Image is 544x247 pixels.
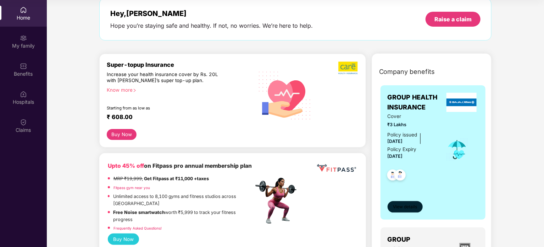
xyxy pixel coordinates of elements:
[388,113,436,120] span: Cover
[446,138,469,161] img: icon
[20,119,27,126] img: svg+xml;base64,PHN2ZyBpZD0iQ2xhaW0iIHhtbG5zPSJodHRwOi8vd3d3LnczLm9yZy8yMDAwL3N2ZyIgd2lkdGg9IjIwIi...
[107,113,246,122] div: ₹ 608.00
[434,15,472,23] div: Raise a claim
[20,6,27,14] img: svg+xml;base64,PHN2ZyBpZD0iSG9tZSIgeG1sbnM9Imh0dHA6Ly93d3cudzMub3JnLzIwMDAvc3ZnIiB3aWR0aD0iMjAiIG...
[113,193,254,207] p: Unlimited access to 8,100 gyms and fitness studios across [GEOGRAPHIC_DATA]
[113,226,162,230] a: Frequently Asked Questions!
[393,204,417,210] span: View details
[107,87,249,92] div: Know more
[107,106,223,111] div: Starting from as low as
[388,121,436,128] span: ₹3 Lakhs
[384,167,401,185] img: svg+xml;base64,PHN2ZyB4bWxucz0iaHR0cDovL3d3dy53My5vcmcvMjAwMC9zdmciIHdpZHRoPSI0OC45NDMiIGhlaWdodD...
[316,162,357,175] img: fppp.png
[110,9,313,18] div: Hey, [PERSON_NAME]
[133,88,137,92] span: right
[388,154,403,159] span: [DATE]
[388,139,403,144] span: [DATE]
[108,162,252,169] b: on Fitpass pro annual membership plan
[113,210,165,215] strong: Free Noise smartwatch
[20,34,27,42] img: svg+xml;base64,PHN2ZyB3aWR0aD0iMjAiIGhlaWdodD0iMjAiIHZpZXdCb3g9IjAgMCAyMCAyMCIgZmlsbD0ibm9uZSIgeG...
[107,129,137,140] button: Buy Now
[254,63,317,127] img: svg+xml;base64,PHN2ZyB4bWxucz0iaHR0cDovL3d3dy53My5vcmcvMjAwMC9zdmciIHhtbG5zOnhsaW5rPSJodHRwOi8vd3...
[338,61,359,75] img: b5dec4f62d2307b9de63beb79f102df3.png
[20,91,27,98] img: svg+xml;base64,PHN2ZyBpZD0iSG9zcGl0YWxzIiB4bWxucz0iaHR0cDovL3d3dy53My5vcmcvMjAwMC9zdmciIHdpZHRoPS...
[388,201,423,213] button: View details
[392,167,409,185] img: svg+xml;base64,PHN2ZyB4bWxucz0iaHR0cDovL3d3dy53My5vcmcvMjAwMC9zdmciIHdpZHRoPSI0OC45NDMiIGhlaWdodD...
[446,93,477,112] img: insurerLogo
[107,61,254,68] div: Super-topup Insurance
[388,131,417,139] div: Policy issued
[113,186,150,190] a: Fitpass gym near you
[388,146,417,153] div: Policy Expiry
[379,67,435,77] span: Company benefits
[108,162,144,169] b: Upto 45% off
[113,176,143,181] del: MRP ₹19,999,
[108,233,139,245] button: Buy Now
[253,176,303,226] img: fpp.png
[20,63,27,70] img: svg+xml;base64,PHN2ZyBpZD0iQmVuZWZpdHMiIHhtbG5zPSJodHRwOi8vd3d3LnczLm9yZy8yMDAwL3N2ZyIgd2lkdGg9Ij...
[110,22,313,29] div: Hope you’re staying safe and healthy. If not, no worries. We’re here to help.
[107,71,223,84] div: Increase your health insurance cover by Rs. 20L with [PERSON_NAME]’s super top-up plan.
[113,209,254,223] p: worth ₹5,999 to track your fitness progress
[144,176,209,181] strong: Get Fitpass at ₹11,000 +taxes
[388,92,445,113] span: GROUP HEALTH INSURANCE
